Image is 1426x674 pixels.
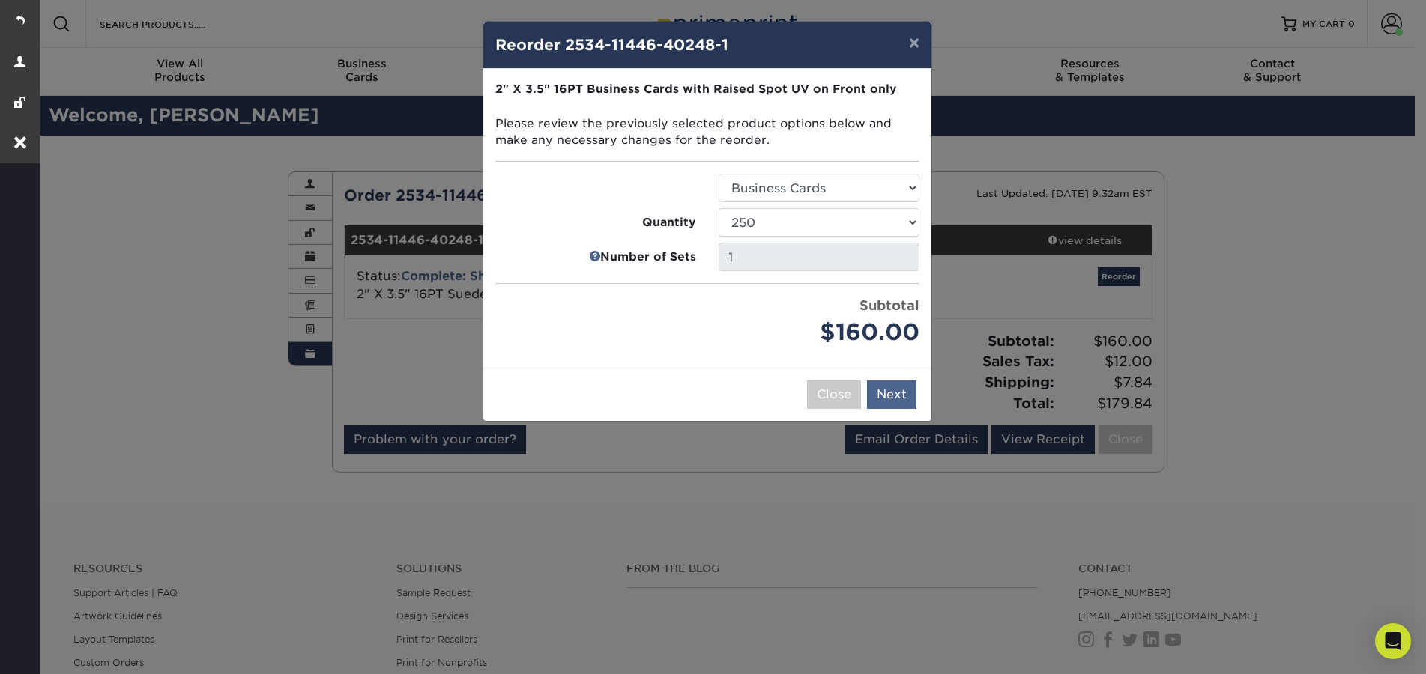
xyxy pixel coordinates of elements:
strong: 2" X 3.5" 16PT Business Cards with Raised Spot UV on Front only [495,82,897,96]
strong: Number of Sets [600,249,696,266]
p: Please review the previously selected product options below and make any necessary changes for th... [495,81,919,149]
button: Close [807,380,861,409]
button: Next [867,380,916,409]
button: × [897,22,931,64]
div: Open Intercom Messenger [1375,623,1411,659]
h4: Reorder 2534-11446-40248-1 [495,34,919,56]
strong: Quantity [642,214,696,231]
strong: Subtotal [859,297,919,313]
div: $160.00 [719,315,919,350]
